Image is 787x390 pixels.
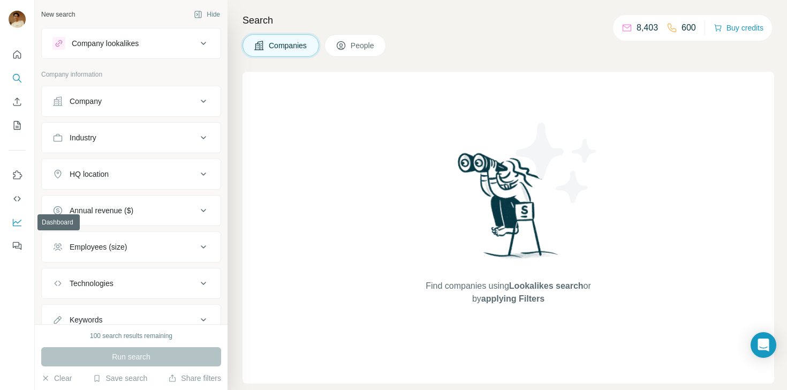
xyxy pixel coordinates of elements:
p: Company information [41,70,221,79]
button: HQ location [42,161,221,187]
button: Clear [41,373,72,384]
div: Employees (size) [70,242,127,252]
h4: Search [243,13,774,28]
span: Lookalikes search [509,281,584,290]
div: HQ location [70,169,109,179]
button: Save search [93,373,147,384]
button: Company [42,88,221,114]
span: applying Filters [481,294,544,303]
button: Buy credits [714,20,763,35]
button: Technologies [42,271,221,296]
button: Share filters [168,373,221,384]
div: Technologies [70,278,113,289]
img: Surfe Illustration - Woman searching with binoculars [453,150,564,269]
button: Use Surfe on LinkedIn [9,166,26,185]
div: Annual revenue ($) [70,205,133,216]
img: Surfe Illustration - Stars [509,115,605,211]
div: Company [70,96,102,107]
button: Use Surfe API [9,189,26,208]
div: Industry [70,132,96,143]
div: 100 search results remaining [90,331,172,341]
span: Companies [269,40,308,51]
button: Dashboard [9,213,26,232]
button: Search [9,69,26,88]
div: Company lookalikes [72,38,139,49]
span: People [351,40,375,51]
div: New search [41,10,75,19]
img: Avatar [9,11,26,28]
button: Keywords [42,307,221,333]
div: Keywords [70,314,102,325]
button: Employees (size) [42,234,221,260]
button: My lists [9,116,26,135]
button: Enrich CSV [9,92,26,111]
div: Open Intercom Messenger [751,332,776,358]
p: 600 [682,21,696,34]
button: Hide [186,6,228,22]
button: Quick start [9,45,26,64]
button: Company lookalikes [42,31,221,56]
span: Find companies using or by [422,280,594,305]
button: Industry [42,125,221,151]
p: 8,403 [637,21,658,34]
button: Annual revenue ($) [42,198,221,223]
button: Feedback [9,236,26,256]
